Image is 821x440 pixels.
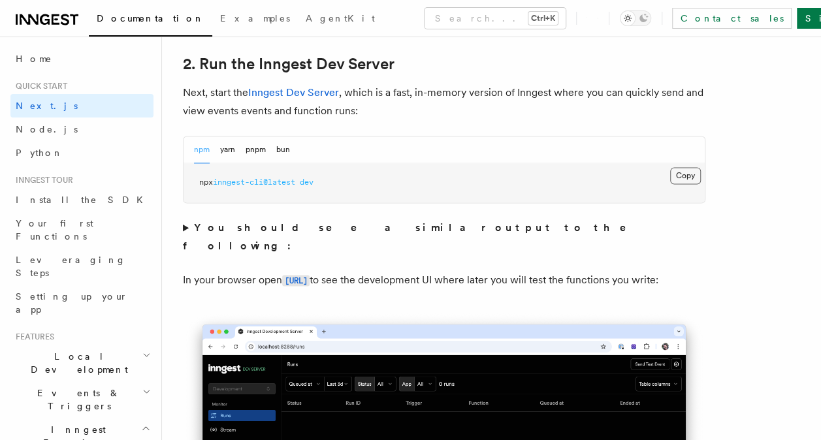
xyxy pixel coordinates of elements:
[16,52,52,65] span: Home
[183,84,705,120] p: Next, start the , which is a fast, in-memory version of Inngest where you can quickly send and vi...
[183,219,705,255] summary: You should see a similar output to the following:
[672,8,792,29] a: Contact sales
[199,178,213,187] span: npx
[10,381,153,418] button: Events & Triggers
[10,175,73,185] span: Inngest tour
[10,81,67,91] span: Quick start
[220,136,235,163] button: yarn
[620,10,651,26] button: Toggle dark mode
[183,55,394,73] a: 2. Run the Inngest Dev Server
[183,271,705,290] p: In your browser open to see the development UI where later you will test the functions you write:
[16,291,128,315] span: Setting up your app
[306,13,375,24] span: AgentKit
[16,148,63,158] span: Python
[16,218,93,242] span: Your first Functions
[10,141,153,165] a: Python
[16,195,151,205] span: Install the SDK
[89,4,212,37] a: Documentation
[282,275,310,286] code: [URL]
[10,188,153,212] a: Install the SDK
[10,248,153,285] a: Leveraging Steps
[220,13,290,24] span: Examples
[183,221,645,252] strong: You should see a similar output to the following:
[528,12,558,25] kbd: Ctrl+K
[248,86,339,99] a: Inngest Dev Server
[282,274,310,286] a: [URL]
[10,94,153,118] a: Next.js
[213,178,295,187] span: inngest-cli@latest
[10,386,142,413] span: Events & Triggers
[16,255,126,278] span: Leveraging Steps
[10,47,153,71] a: Home
[246,136,266,163] button: pnpm
[10,345,153,381] button: Local Development
[212,4,298,35] a: Examples
[16,124,78,134] span: Node.js
[10,350,142,376] span: Local Development
[10,332,54,342] span: Features
[10,285,153,321] a: Setting up your app
[10,118,153,141] a: Node.js
[276,136,290,163] button: bun
[425,8,566,29] button: Search...Ctrl+K
[670,167,701,184] button: Copy
[97,13,204,24] span: Documentation
[16,101,78,111] span: Next.js
[10,212,153,248] a: Your first Functions
[194,136,210,163] button: npm
[298,4,383,35] a: AgentKit
[300,178,314,187] span: dev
